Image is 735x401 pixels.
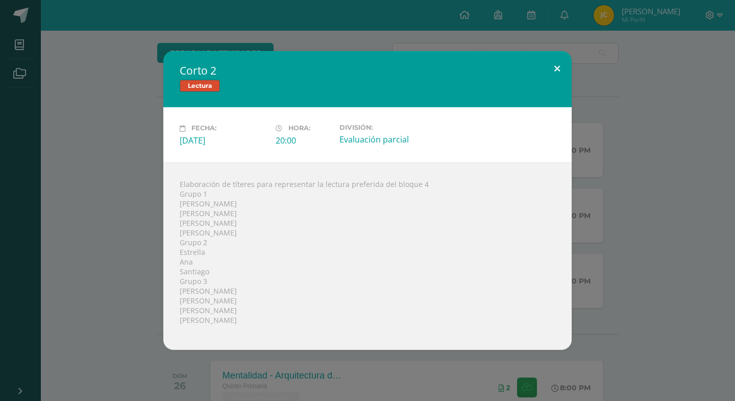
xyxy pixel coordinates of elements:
[180,80,220,92] span: Lectura
[191,125,216,132] span: Fecha:
[339,134,427,145] div: Evaluación parcial
[163,162,572,350] div: Elaboración de títeres para representar la lectura preferida del bloque 4 Grupo 1 [PERSON_NAME] [...
[180,63,555,78] h2: Corto 2
[288,125,310,132] span: Hora:
[543,51,572,86] button: Close (Esc)
[276,135,331,146] div: 20:00
[180,135,267,146] div: [DATE]
[339,124,427,131] label: División:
